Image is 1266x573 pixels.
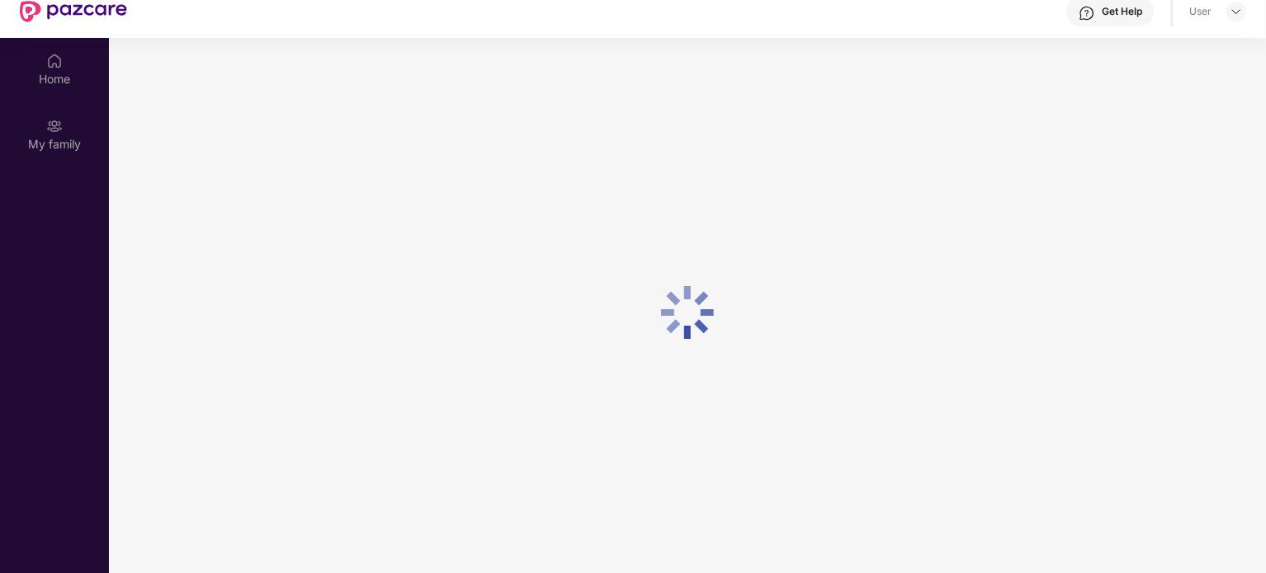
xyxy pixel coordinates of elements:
[1102,5,1142,18] div: Get Help
[46,53,63,69] img: svg+xml;base64,PHN2ZyBpZD0iSG9tZSIgeG1sbnM9Imh0dHA6Ly93d3cudzMub3JnLzIwMDAvc3ZnIiB3aWR0aD0iMjAiIG...
[1079,5,1095,21] img: svg+xml;base64,PHN2ZyBpZD0iSGVscC0zMngzMiIgeG1sbnM9Imh0dHA6Ly93d3cudzMub3JnLzIwMDAvc3ZnIiB3aWR0aD...
[46,118,63,134] img: svg+xml;base64,PHN2ZyB3aWR0aD0iMjAiIGhlaWdodD0iMjAiIHZpZXdCb3g9IjAgMCAyMCAyMCIgZmlsbD0ibm9uZSIgeG...
[1230,5,1243,18] img: svg+xml;base64,PHN2ZyBpZD0iRHJvcGRvd24tMzJ4MzIiIHhtbG5zPSJodHRwOi8vd3d3LnczLm9yZy8yMDAwL3N2ZyIgd2...
[20,1,127,22] img: New Pazcare Logo
[1189,5,1212,18] div: User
